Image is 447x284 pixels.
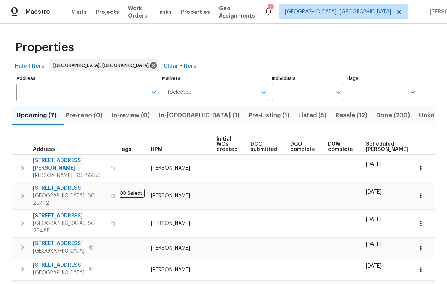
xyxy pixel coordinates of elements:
span: [STREET_ADDRESS] [33,212,106,220]
span: Clear Filters [164,62,196,71]
span: Hide filters [15,62,44,71]
span: Upcoming (7) [16,110,57,121]
span: Properties [15,44,74,51]
span: Resale (12) [335,110,367,121]
span: 1 Selected [167,89,192,96]
span: [GEOGRAPHIC_DATA], [GEOGRAPHIC_DATA] [285,8,391,16]
button: Open [149,87,159,98]
span: Flags [117,147,131,152]
span: [STREET_ADDRESS] [33,262,85,269]
span: [GEOGRAPHIC_DATA] [33,269,85,277]
span: [STREET_ADDRESS] [33,240,85,247]
span: Listed (5) [298,110,326,121]
span: In-review (0) [112,110,150,121]
span: Geo Assignments [219,4,255,19]
label: Markets [162,76,268,81]
div: 2 [268,4,273,12]
span: [DATE] [366,189,381,195]
span: Scheduled [PERSON_NAME] [366,142,408,152]
div: [GEOGRAPHIC_DATA], [GEOGRAPHIC_DATA] [49,59,158,71]
span: [PERSON_NAME], SC 29456 [33,172,106,179]
label: Address [16,76,158,81]
span: [PERSON_NAME] [151,221,190,226]
span: [PERSON_NAME] [151,267,190,272]
span: HPM [151,147,162,152]
button: Open [333,87,344,98]
span: [GEOGRAPHIC_DATA], SC 29412 [33,192,106,207]
span: Projects [96,8,119,16]
button: Hide filters [12,59,47,73]
span: Visits [72,8,87,16]
span: [DATE] [366,217,381,222]
span: D0W complete [328,142,353,152]
span: In-[GEOGRAPHIC_DATA] (1) [159,110,240,121]
span: Pre-reno (0) [66,110,103,121]
span: Address [33,147,55,152]
button: Clear Filters [161,59,199,73]
span: [STREET_ADDRESS][PERSON_NAME] [33,157,106,172]
span: Properties [181,8,210,16]
span: [DATE] [366,162,381,167]
span: [GEOGRAPHIC_DATA], [GEOGRAPHIC_DATA] [53,62,152,69]
span: Initial WOs created [216,136,238,152]
span: [DATE] [366,263,381,269]
label: Flags [347,76,417,81]
span: [GEOGRAPHIC_DATA] [33,247,85,255]
span: [PERSON_NAME] [151,166,190,171]
button: Open [258,87,269,98]
span: [STREET_ADDRESS] [33,185,106,192]
span: [PERSON_NAME] [151,246,190,251]
span: DCO complete [290,142,315,152]
span: Tasks [156,9,172,15]
span: DCO submitted [250,142,277,152]
span: [PERSON_NAME] [151,193,190,198]
span: Pre-Listing (1) [249,110,289,121]
span: [DATE] [366,242,381,247]
span: Done (230) [376,110,410,121]
span: OD Select [117,189,145,198]
span: Work Orders [128,4,147,19]
label: Individuals [272,76,343,81]
span: Maestro [25,8,50,16]
button: Open [408,87,418,98]
span: [GEOGRAPHIC_DATA], SC 29485 [33,220,106,235]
